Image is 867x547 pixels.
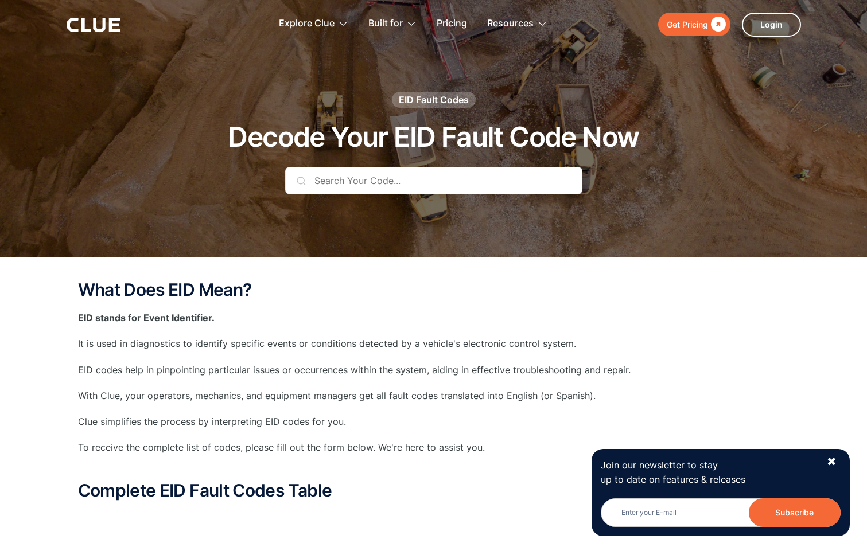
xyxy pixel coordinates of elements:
[78,440,790,469] p: To receive the complete list of codes, please fill out the form below. We're here to assist you. ‍
[368,6,403,42] div: Built for
[749,498,841,527] input: Subscribe
[279,6,335,42] div: Explore Clue
[78,280,790,299] h2: What Does EID Mean?
[78,312,215,323] strong: EID stands for Event Identifier.
[78,363,790,377] p: EID codes help in pinpointing particular issues or occurrences within the system, aiding in effec...
[437,6,467,42] a: Pricing
[601,458,817,487] p: Join our newsletter to stay up to date on features & releases
[708,17,726,32] div: 
[827,455,837,469] div: ✖
[487,6,534,42] div: Resources
[399,93,469,106] div: EID Fault Codes
[658,13,730,36] a: Get Pricing
[228,122,639,153] h1: Decode Your EID Fault Code Now
[78,415,790,429] p: Clue simplifies the process by interpreting EID codes for you.
[78,389,790,403] p: With Clue, your operators, mechanics, and equipment managers get all fault codes translated into ...
[78,481,790,500] h2: Complete EID Fault Codes Table
[742,13,801,37] a: Login
[601,498,841,527] input: Enter your E-mail
[667,17,708,32] div: Get Pricing
[78,511,790,526] p: ‍
[285,167,582,194] input: Search Your Code...
[78,337,790,351] p: It is used in diagnostics to identify specific events or conditions detected by a vehicle's elect...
